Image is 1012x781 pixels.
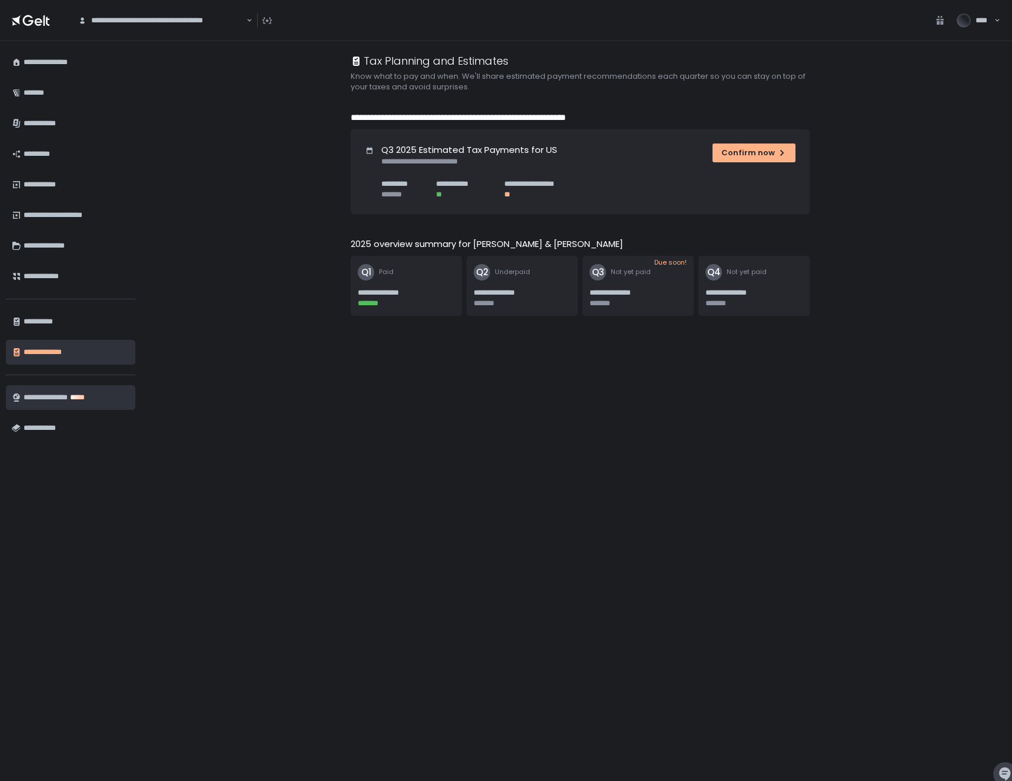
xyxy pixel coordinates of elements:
div: Tax Planning and Estimates [351,53,508,69]
text: Q4 [707,266,721,278]
span: Due soon! [654,258,687,269]
span: Underpaid [495,268,530,276]
h2: 2025 overview summary for [PERSON_NAME] & [PERSON_NAME] [351,238,623,251]
h2: Know what to pay and when. We'll share estimated payment recommendations each quarter so you can ... [351,71,821,92]
span: Not yet paid [611,268,651,276]
button: Confirm now [713,143,795,162]
div: Confirm now [721,148,787,158]
span: Not yet paid [727,268,767,276]
span: Paid [379,268,394,276]
text: Q1 [361,266,371,278]
text: Q3 [592,266,604,278]
div: Search for option [71,8,252,33]
text: Q2 [476,266,488,278]
h1: Q3 2025 Estimated Tax Payments for US [381,143,557,157]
